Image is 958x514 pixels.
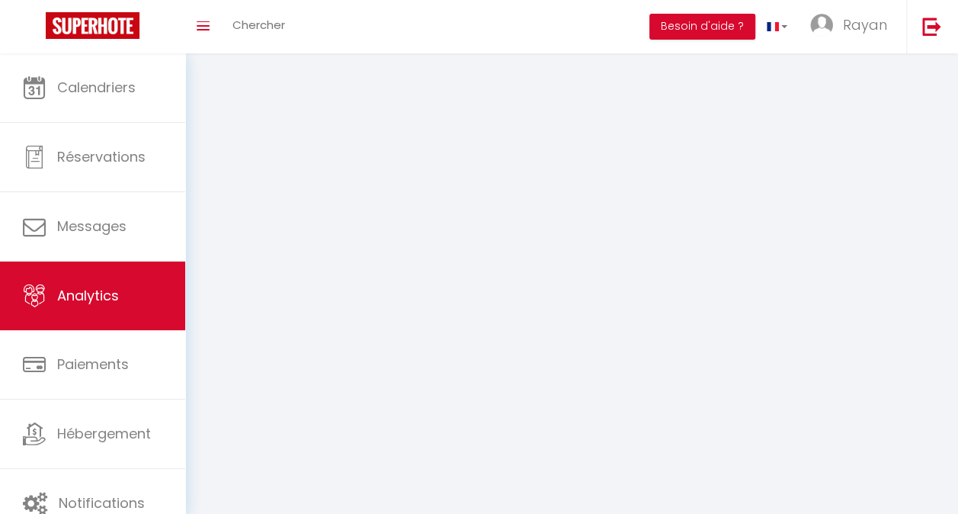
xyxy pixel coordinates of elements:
span: Analytics [57,286,119,305]
span: Hébergement [57,424,151,443]
img: logout [922,17,941,36]
span: Messages [57,217,127,236]
button: Besoin d'aide ? [649,14,755,40]
span: Chercher [232,17,285,33]
span: Réservations [57,147,146,166]
span: Calendriers [57,78,136,97]
span: Notifications [59,493,145,512]
span: Paiements [57,355,129,374]
img: ... [810,14,833,37]
span: Rayan [843,15,887,34]
img: Super Booking [46,12,139,39]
